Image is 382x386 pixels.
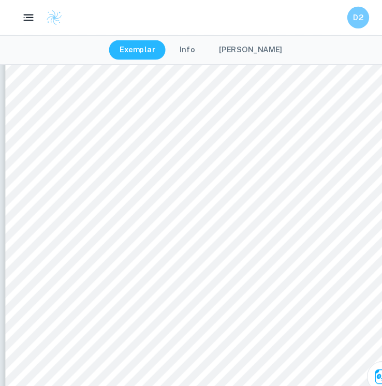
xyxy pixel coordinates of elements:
[328,6,349,27] button: D2
[333,11,345,22] h6: D2
[347,342,376,370] button: Ask Clai
[103,38,157,56] button: Exemplar
[37,9,59,24] a: Clastify logo
[43,9,59,24] img: Clastify logo
[197,38,277,56] button: [PERSON_NAME]
[159,38,195,56] button: Info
